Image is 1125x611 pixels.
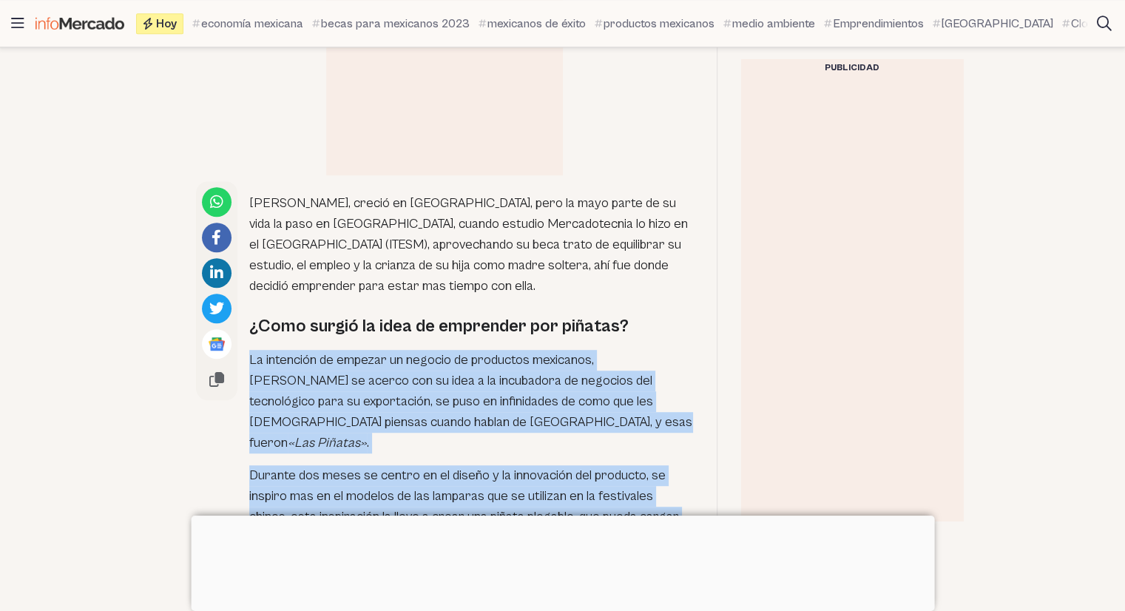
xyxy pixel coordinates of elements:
[201,15,303,33] span: economía mexicana
[249,193,693,297] p: [PERSON_NAME], creció en [GEOGRAPHIC_DATA], pero la mayo parte de su vida la paso en [GEOGRAPHIC_...
[833,15,924,33] span: Emprendimientos
[942,15,1053,33] span: [GEOGRAPHIC_DATA]
[192,15,303,33] a: economía mexicana
[312,15,470,33] a: becas para mexicanos 2023
[249,465,693,548] p: Durante dos meses se centro en el diseño y la innovación del producto, se inspiro mas en el model...
[191,516,934,607] iframe: Advertisement
[321,15,470,33] span: becas para mexicanos 2023
[288,435,367,450] em: «Las Piñatas»
[604,15,714,33] span: productos mexicanos
[156,18,177,30] span: Hoy
[208,335,226,353] img: Google News logo
[824,15,924,33] a: Emprendimientos
[723,15,815,33] a: medio ambiente
[249,350,693,453] p: La intención de empezar un negocio de productos mexicanos, [PERSON_NAME] se acerco con su idea a ...
[732,15,815,33] span: medio ambiente
[1071,15,1095,33] span: Cloe
[933,15,1053,33] a: [GEOGRAPHIC_DATA]
[741,77,963,521] iframe: Advertisement
[479,15,586,33] a: mexicanos de éxito
[741,59,963,77] div: Publicidad
[595,15,714,33] a: productos mexicanos
[249,314,693,338] h2: ¿Como surgió la idea de emprender por piñatas?
[1062,15,1095,33] a: Cloe
[36,17,124,30] img: Infomercado México logo
[487,15,586,33] span: mexicanos de éxito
